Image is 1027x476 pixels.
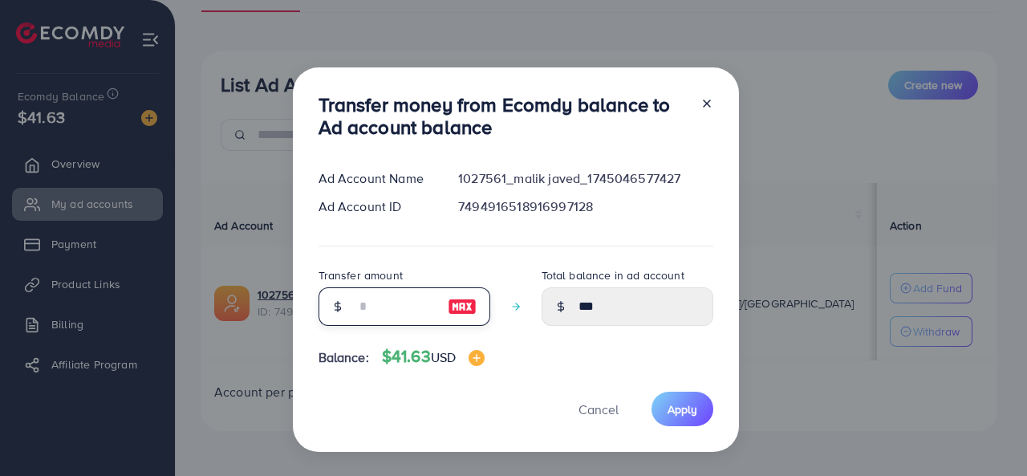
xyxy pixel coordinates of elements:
iframe: Chat [959,404,1015,464]
span: Apply [668,401,697,417]
span: Balance: [319,348,369,367]
img: image [448,297,477,316]
h3: Transfer money from Ecomdy balance to Ad account balance [319,93,688,140]
div: Ad Account ID [306,197,446,216]
img: image [469,350,485,366]
div: 1027561_malik javed_1745046577427 [445,169,725,188]
label: Total balance in ad account [542,267,684,283]
label: Transfer amount [319,267,403,283]
div: 7494916518916997128 [445,197,725,216]
span: Cancel [578,401,619,418]
div: Ad Account Name [306,169,446,188]
h4: $41.63 [382,347,485,367]
span: USD [431,348,456,366]
button: Apply [652,392,713,426]
button: Cancel [558,392,639,426]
